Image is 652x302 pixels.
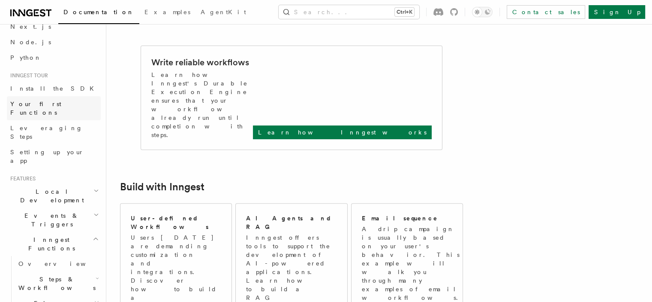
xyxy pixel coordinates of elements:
[10,125,83,140] span: Leveraging Steps
[58,3,139,24] a: Documentation
[10,39,51,46] span: Node.js
[15,271,101,296] button: Steps & Workflows
[253,125,432,139] a: Learn how Inngest works
[362,214,438,223] h2: Email sequence
[195,3,251,23] a: AgentKit
[15,275,96,292] span: Steps & Workflows
[279,5,419,19] button: Search...Ctrl+K
[7,208,101,232] button: Events & Triggers
[395,8,414,16] kbd: Ctrl+K
[131,214,221,231] h2: User-defined Workflows
[7,81,101,96] a: Install the SDK
[7,19,101,34] a: Next.js
[7,50,101,65] a: Python
[7,34,101,50] a: Node.js
[7,232,101,256] button: Inngest Functions
[10,101,61,116] span: Your first Functions
[7,72,48,79] span: Inngest tour
[144,9,190,15] span: Examples
[7,184,101,208] button: Local Development
[472,7,493,17] button: Toggle dark mode
[7,144,101,168] a: Setting up your app
[10,85,99,92] span: Install the SDK
[7,235,93,253] span: Inngest Functions
[63,9,134,15] span: Documentation
[7,175,36,182] span: Features
[120,181,204,193] a: Build with Inngest
[246,214,338,231] h2: AI Agents and RAG
[7,187,93,204] span: Local Development
[10,23,51,30] span: Next.js
[10,54,42,61] span: Python
[507,5,585,19] a: Contact sales
[151,70,253,139] p: Learn how Inngest's Durable Execution Engine ensures that your workflow already run until complet...
[201,9,246,15] span: AgentKit
[18,260,107,267] span: Overview
[139,3,195,23] a: Examples
[15,256,101,271] a: Overview
[589,5,645,19] a: Sign Up
[258,128,427,137] p: Learn how Inngest works
[151,56,249,68] h2: Write reliable workflows
[362,225,463,302] p: A drip campaign is usually based on your user's behavior. This example will walk you through many...
[7,120,101,144] a: Leveraging Steps
[7,211,93,229] span: Events & Triggers
[10,149,84,164] span: Setting up your app
[7,96,101,120] a: Your first Functions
